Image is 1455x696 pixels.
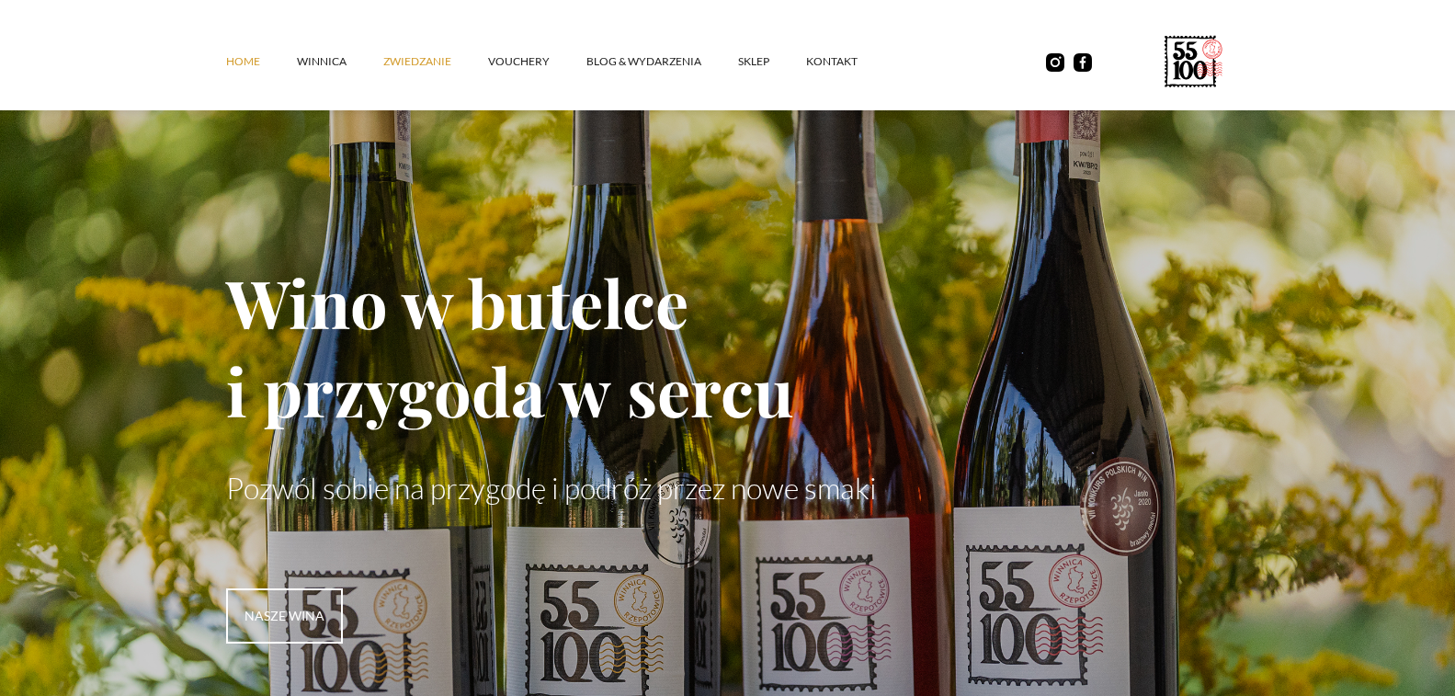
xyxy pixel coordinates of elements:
a: ZWIEDZANIE [383,34,488,89]
a: SKLEP [738,34,806,89]
a: nasze wina [226,588,343,644]
h1: Wino w butelce i przygoda w sercu [226,257,1230,434]
a: winnica [297,34,383,89]
a: kontakt [806,34,894,89]
a: Home [226,34,297,89]
p: Pozwól sobie na przygodę i podróż przez nowe smaki [226,471,1230,506]
a: Blog & Wydarzenia [586,34,738,89]
a: vouchery [488,34,586,89]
